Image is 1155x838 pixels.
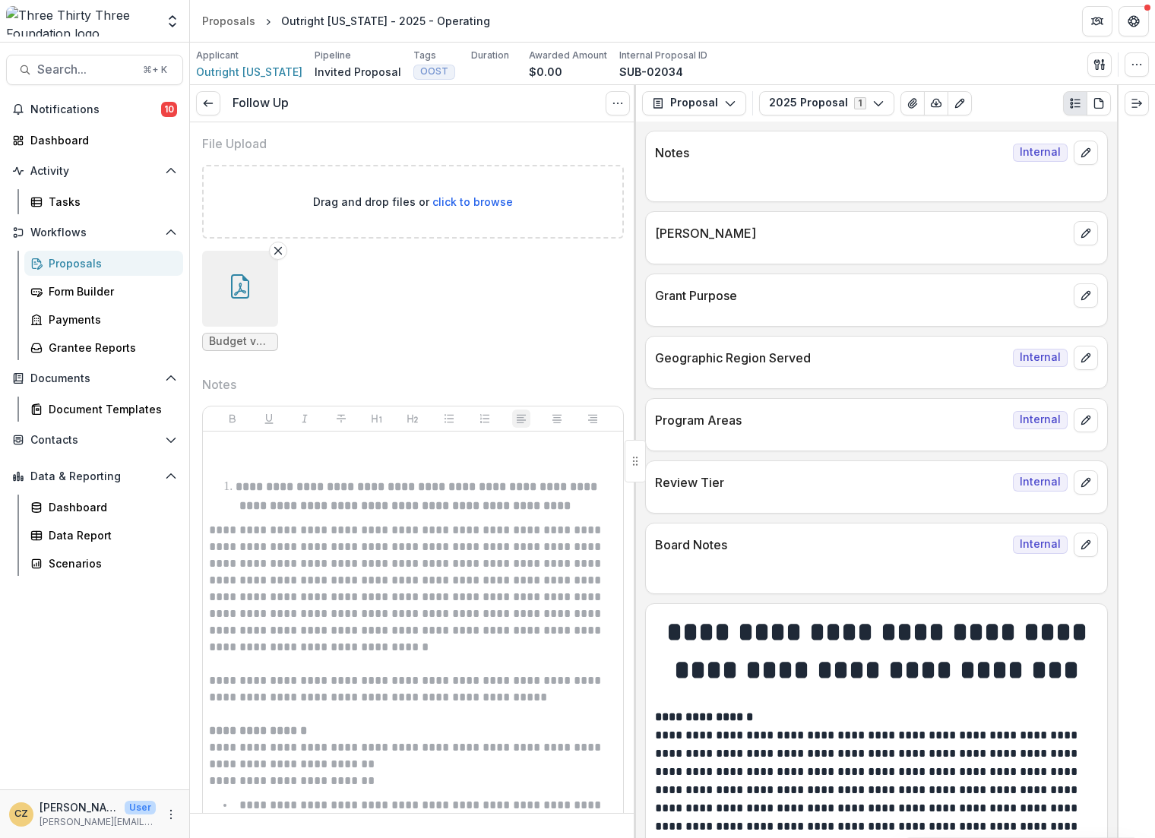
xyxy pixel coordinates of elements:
[315,64,401,80] p: Invited Proposal
[6,159,183,183] button: Open Activity
[900,91,925,115] button: View Attached Files
[1074,283,1098,308] button: edit
[1013,349,1068,367] span: Internal
[125,801,156,814] p: User
[162,805,180,824] button: More
[529,64,562,80] p: $0.00
[1074,346,1098,370] button: edit
[140,62,170,78] div: ⌘ + K
[233,96,289,110] h3: Follow Up
[759,91,894,115] button: 2025 Proposal1
[30,226,159,239] span: Workflows
[40,815,156,829] p: [PERSON_NAME][EMAIL_ADDRESS][DOMAIN_NAME]
[196,10,261,32] a: Proposals
[6,128,183,153] a: Dashboard
[40,799,119,815] p: [PERSON_NAME]
[6,97,183,122] button: Notifications10
[403,410,422,428] button: Heading 2
[269,242,287,260] button: Remove File
[49,555,171,571] div: Scenarios
[471,49,509,62] p: Duration
[24,189,183,214] a: Tasks
[332,410,350,428] button: Strike
[440,410,458,428] button: Bullet List
[313,194,513,210] p: Drag and drop files or
[202,375,236,394] p: Notes
[1013,411,1068,429] span: Internal
[49,499,171,515] div: Dashboard
[6,464,183,489] button: Open Data & Reporting
[655,473,1007,492] p: Review Tier
[49,401,171,417] div: Document Templates
[6,220,183,245] button: Open Workflows
[1074,141,1098,165] button: edit
[162,6,183,36] button: Open entity switcher
[315,49,351,62] p: Pipeline
[260,410,278,428] button: Underline
[1119,6,1149,36] button: Get Help
[196,10,496,32] nav: breadcrumb
[49,194,171,210] div: Tasks
[1074,470,1098,495] button: edit
[512,410,530,428] button: Align Left
[420,66,448,77] span: OOST
[6,366,183,391] button: Open Documents
[432,195,513,208] span: click to browse
[606,91,630,115] button: Options
[24,495,183,520] a: Dashboard
[655,286,1068,305] p: Grant Purpose
[584,410,602,428] button: Align Right
[202,134,267,153] p: File Upload
[202,13,255,29] div: Proposals
[30,434,159,447] span: Contacts
[6,6,156,36] img: Three Thirty Three Foundation logo
[1125,91,1149,115] button: Expand right
[642,91,746,115] button: Proposal
[296,410,314,428] button: Italicize
[529,49,607,62] p: Awarded Amount
[281,13,490,29] div: Outright [US_STATE] - 2025 - Operating
[619,64,683,80] p: SUB-02034
[476,410,494,428] button: Ordered List
[1082,6,1112,36] button: Partners
[6,55,183,85] button: Search...
[49,311,171,327] div: Payments
[6,428,183,452] button: Open Contacts
[1013,144,1068,162] span: Internal
[1063,91,1087,115] button: Plaintext view
[24,523,183,548] a: Data Report
[196,64,302,80] a: Outright [US_STATE]
[413,49,436,62] p: Tags
[1087,91,1111,115] button: PDF view
[49,527,171,543] div: Data Report
[49,255,171,271] div: Proposals
[655,144,1007,162] p: Notes
[548,410,566,428] button: Align Center
[30,165,159,178] span: Activity
[655,411,1007,429] p: Program Areas
[24,551,183,576] a: Scenarios
[948,91,972,115] button: Edit as form
[1074,533,1098,557] button: edit
[655,224,1068,242] p: [PERSON_NAME]
[30,470,159,483] span: Data & Reporting
[14,809,28,819] div: Christine Zachai
[209,335,271,348] span: Budget vs. Actuals 2024.pdf
[655,536,1007,554] p: Board Notes
[24,307,183,332] a: Payments
[24,279,183,304] a: Form Builder
[202,251,278,351] div: Remove FileBudget vs. Actuals 2024.pdf
[161,102,177,117] span: 10
[1074,221,1098,245] button: edit
[24,397,183,422] a: Document Templates
[30,103,161,116] span: Notifications
[24,251,183,276] a: Proposals
[1013,536,1068,554] span: Internal
[1013,473,1068,492] span: Internal
[30,132,171,148] div: Dashboard
[30,372,159,385] span: Documents
[196,49,239,62] p: Applicant
[619,49,707,62] p: Internal Proposal ID
[49,340,171,356] div: Grantee Reports
[1074,408,1098,432] button: edit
